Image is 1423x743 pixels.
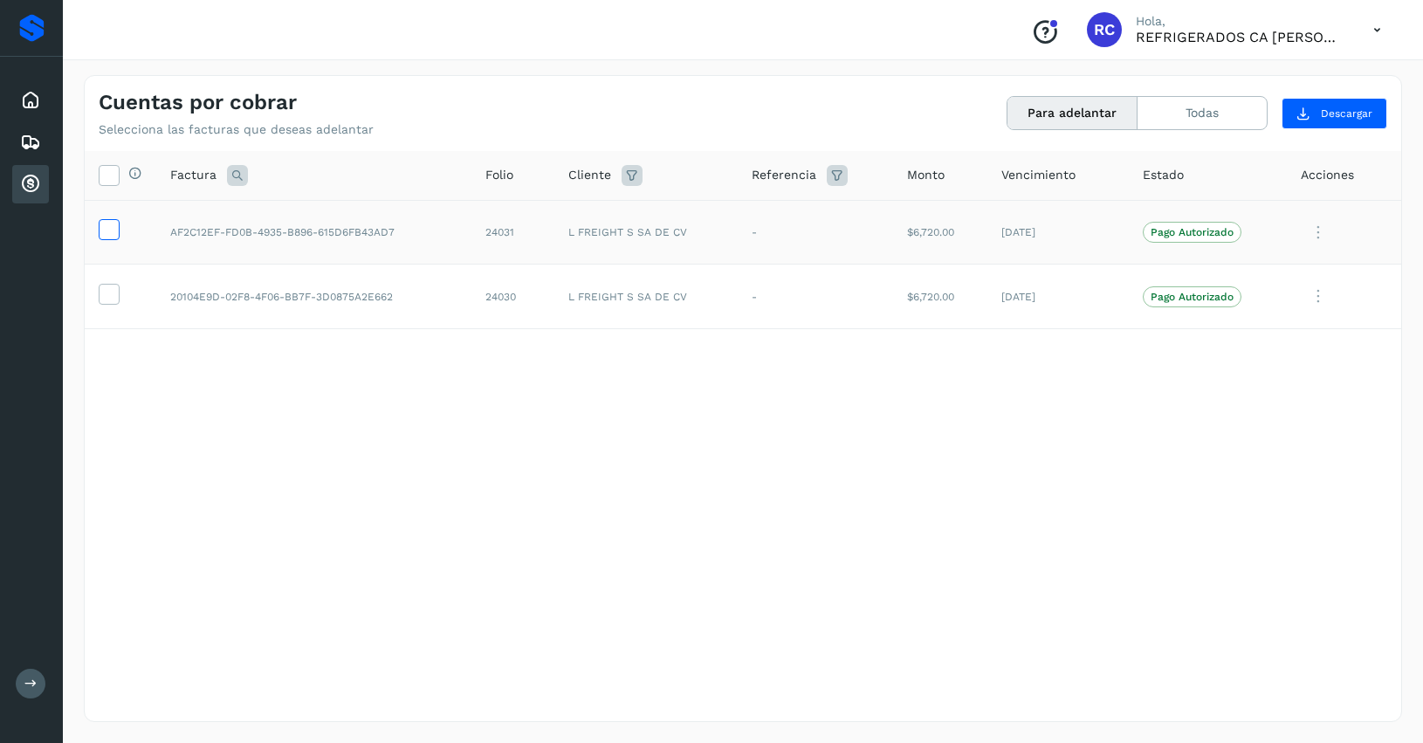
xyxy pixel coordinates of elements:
[738,265,892,329] td: -
[170,166,217,184] span: Factura
[987,200,1128,265] td: [DATE]
[471,265,554,329] td: 24030
[1301,166,1354,184] span: Acciones
[554,200,738,265] td: L FREIGHT S SA DE CV
[738,200,892,265] td: -
[99,90,297,115] h4: Cuentas por cobrar
[1136,14,1345,29] p: Hola,
[1321,106,1372,121] span: Descargar
[554,265,738,329] td: L FREIGHT S SA DE CV
[1007,97,1138,129] button: Para adelantar
[1143,166,1184,184] span: Estado
[568,166,611,184] span: Cliente
[471,200,554,265] td: 24031
[987,265,1128,329] td: [DATE]
[99,122,374,137] p: Selecciona las facturas que deseas adelantar
[893,200,988,265] td: $6,720.00
[1001,166,1076,184] span: Vencimiento
[12,81,49,120] div: Inicio
[1138,97,1267,129] button: Todas
[12,123,49,162] div: Embarques
[485,166,513,184] span: Folio
[893,265,988,329] td: $6,720.00
[12,165,49,203] div: Cuentas por cobrar
[1282,98,1387,129] button: Descargar
[752,166,816,184] span: Referencia
[1151,226,1234,238] p: Pago Autorizado
[156,200,471,265] td: AF2C12EF-FD0B-4935-B896-615D6FB43AD7
[1151,291,1234,303] p: Pago Autorizado
[907,166,945,184] span: Monto
[156,265,471,329] td: 20104E9D-02F8-4F06-BB7F-3D0875A2E662
[1136,29,1345,45] p: REFRIGERADOS CA DOMINGUEZ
